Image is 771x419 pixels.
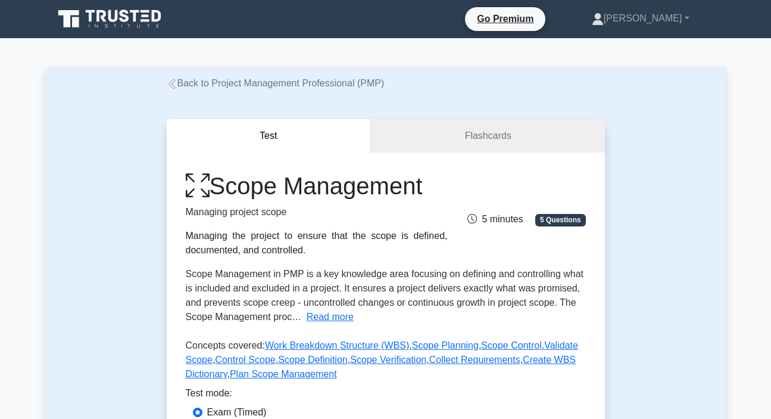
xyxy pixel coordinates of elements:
a: Scope Control [481,340,541,350]
a: Scope Definition [278,355,348,365]
span: 5 minutes [467,214,523,224]
button: Read more [307,310,354,324]
a: [PERSON_NAME] [563,7,718,30]
p: Concepts covered: , , , , , , , , , [186,339,586,386]
a: Go Premium [470,11,541,26]
span: Scope Management in PMP is a key knowledge area focusing on defining and controlling what is incl... [186,269,584,322]
a: Scope Planning [412,340,479,350]
a: Flashcards [371,119,604,153]
a: Scope Verification [350,355,426,365]
div: Managing the project to ensure that the scope is defined, documented, and controlled. [186,229,448,257]
h1: Scope Management [186,172,448,200]
a: Validate Scope [186,340,578,365]
a: Work Breakdown Structure (WBS) [265,340,409,350]
a: Collect Requirements [429,355,520,365]
a: Control Scope [215,355,275,365]
button: Test [167,119,372,153]
span: 5 Questions [535,214,585,226]
a: Back to Project Management Professional (PMP) [167,78,385,88]
div: Test mode: [186,386,586,405]
p: Managing project scope [186,205,448,219]
a: Plan Scope Management [230,369,337,379]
